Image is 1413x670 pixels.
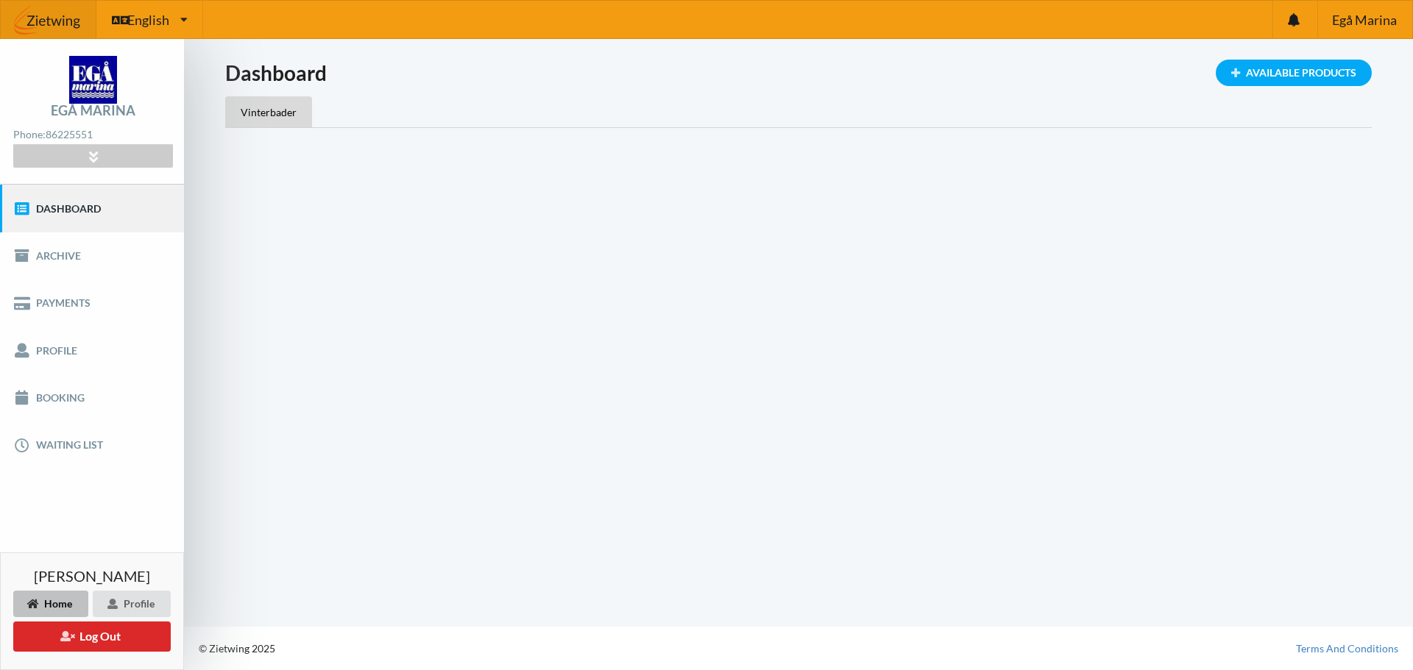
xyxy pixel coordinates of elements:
[1296,641,1398,656] a: Terms And Conditions
[225,96,312,127] div: Vinterbader
[13,591,88,617] div: Home
[127,13,169,26] span: English
[34,569,150,583] span: [PERSON_NAME]
[225,60,1372,86] h1: Dashboard
[1332,13,1397,26] span: Egå Marina
[13,621,171,652] button: Log Out
[51,104,135,117] div: Egå Marina
[46,128,93,140] strong: 86225551
[93,591,171,617] div: Profile
[1216,60,1372,86] div: Available Products
[13,125,172,145] div: Phone:
[69,56,117,104] img: logo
